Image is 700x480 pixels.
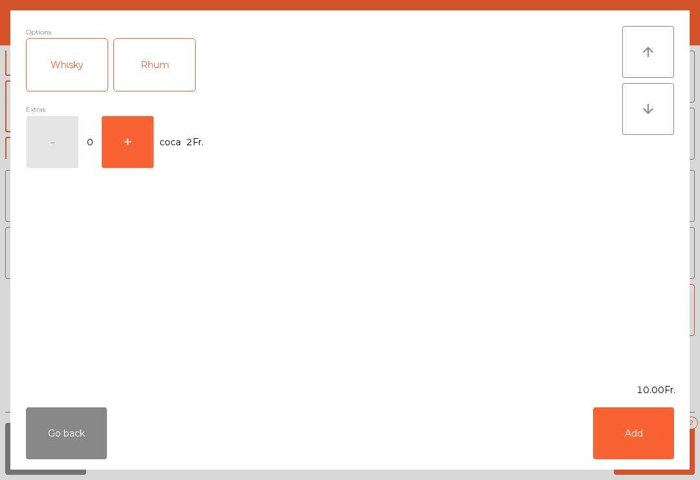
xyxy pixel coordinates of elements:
[640,44,656,60] i: arrow_upward
[186,134,204,151] span: 2Fr.
[114,39,195,91] div: Rhum
[593,407,674,459] button: Add
[26,103,622,115] div: Extras
[102,116,154,168] button: +
[26,26,51,38] span: Options
[80,134,100,151] span: 0
[640,101,656,117] i: arrow_downward
[622,26,674,78] button: arrow_upward
[10,383,690,397] div: 10.00Fr.
[26,407,107,459] button: Go back
[159,134,181,151] span: coca
[622,83,674,135] button: arrow_downward
[27,39,108,91] div: Whisky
